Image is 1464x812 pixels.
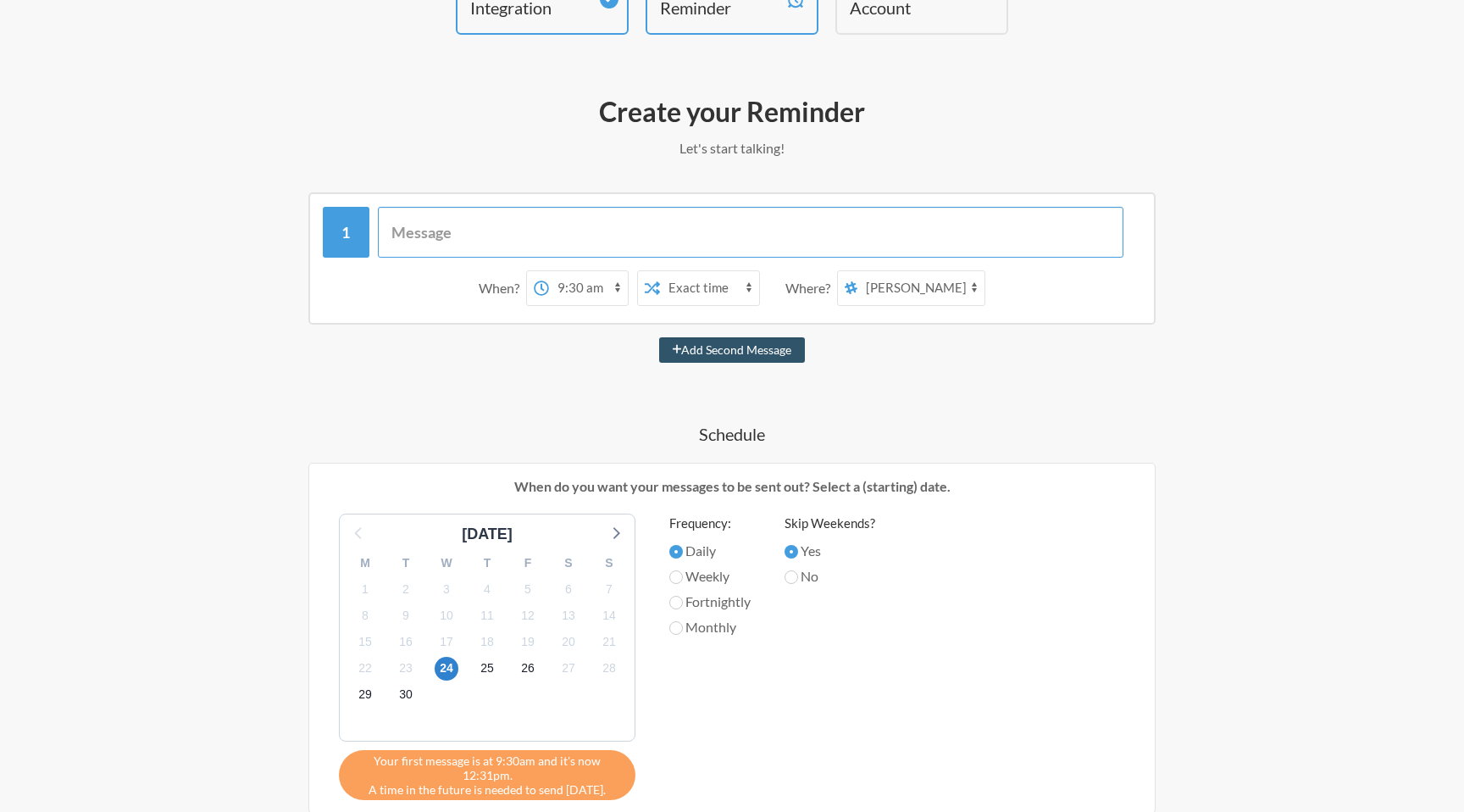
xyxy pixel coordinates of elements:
span: Tuesday 14 October 2025 [597,603,621,627]
label: Frequency: [669,514,751,533]
div: M [345,550,385,576]
label: Yes [785,541,875,561]
span: Thursday 2 October 2025 [394,577,418,601]
span: Saturday 18 October 2025 [475,631,499,654]
input: Monthly [669,621,683,635]
label: Weekly [669,566,751,587]
div: T [385,550,426,576]
span: Friday 10 October 2025 [435,603,458,627]
div: When? [479,270,526,306]
span: Tuesday 28 October 2025 [597,657,621,681]
span: Monday 13 October 2025 [557,603,580,627]
div: [DATE] [455,523,519,546]
span: Saturday 25 October 2025 [475,657,499,681]
span: Thursday 9 October 2025 [394,603,418,627]
div: W [426,550,467,576]
div: S [548,550,589,576]
span: Thursday 23 October 2025 [394,657,418,681]
div: Where? [785,270,837,306]
span: Thursday 30 October 2025 [394,683,418,707]
div: T [467,550,507,576]
span: Wednesday 15 October 2025 [353,631,377,654]
input: No [785,570,798,584]
span: Sunday 19 October 2025 [516,631,540,654]
span: Wednesday 22 October 2025 [353,657,377,681]
p: When do you want your messages to be sent out? Select a (starting) date. [322,476,1142,497]
h2: Create your Reminder [241,94,1223,130]
div: A time in the future is needed to send [DATE]. [339,750,635,800]
label: Fortnightly [669,592,751,612]
span: Sunday 12 October 2025 [516,603,540,627]
span: Wednesday 1 October 2025 [353,577,377,601]
input: Daily [669,545,683,559]
label: Skip Weekends? [785,514,875,533]
span: Wednesday 29 October 2025 [353,683,377,707]
div: F [507,550,548,576]
input: Message [378,207,1124,258]
span: Friday 3 October 2025 [435,577,458,601]
span: Sunday 26 October 2025 [516,657,540,681]
span: Thursday 16 October 2025 [394,631,418,654]
span: Saturday 4 October 2025 [475,577,499,601]
span: Tuesday 21 October 2025 [597,631,621,654]
div: S [589,550,629,576]
span: Friday 17 October 2025 [435,631,458,654]
button: Add Second Message [659,337,806,363]
span: Friday 24 October 2025 [435,657,458,681]
span: Monday 6 October 2025 [557,577,580,601]
p: Let's start talking! [241,138,1223,159]
h4: Schedule [241,422,1223,446]
input: Weekly [669,570,683,584]
span: Monday 27 October 2025 [557,657,580,681]
span: Saturday 11 October 2025 [475,603,499,627]
input: Yes [785,545,798,559]
input: Fortnightly [669,596,683,609]
span: Sunday 5 October 2025 [516,577,540,601]
span: Tuesday 7 October 2025 [597,577,621,601]
span: Your first message is at 9:30am and it's now 12:31pm. [352,754,623,782]
label: Daily [669,541,751,561]
label: No [785,566,875,587]
label: Monthly [669,617,751,637]
span: Wednesday 8 October 2025 [353,603,377,627]
span: Monday 20 October 2025 [557,631,580,654]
